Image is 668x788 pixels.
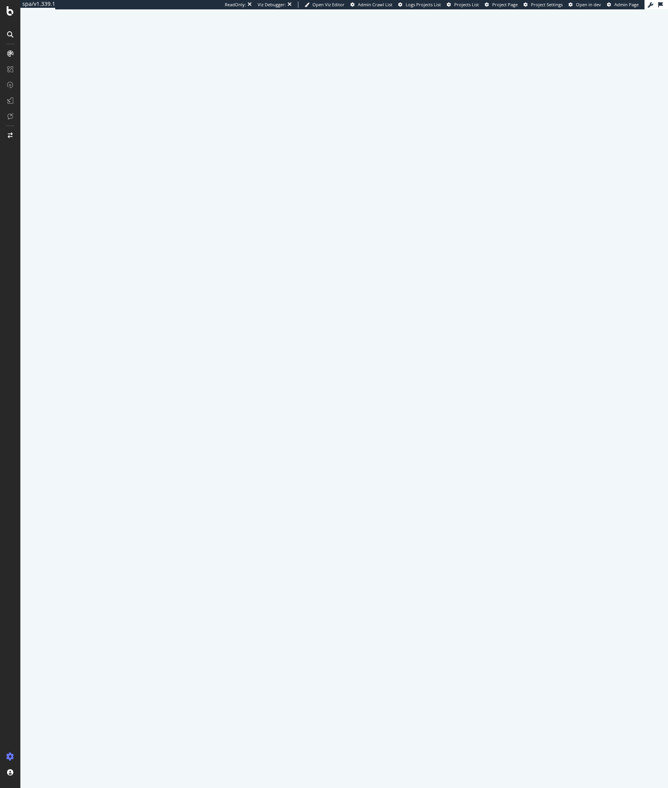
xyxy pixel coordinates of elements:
a: Logs Projects List [398,2,441,8]
a: Open Viz Editor [305,2,345,8]
span: Projects List [454,2,479,7]
a: Projects List [447,2,479,8]
span: Open in dev [576,2,601,7]
span: Project Page [492,2,518,7]
a: Project Page [485,2,518,8]
a: Open in dev [569,2,601,8]
a: Admin Crawl List [350,2,392,8]
a: Admin Page [607,2,639,8]
div: ReadOnly: [225,2,246,8]
div: Viz Debugger: [258,2,286,8]
span: Admin Crawl List [358,2,392,7]
span: Logs Projects List [406,2,441,7]
a: Project Settings [524,2,563,8]
span: Project Settings [531,2,563,7]
span: Open Viz Editor [312,2,345,7]
span: Admin Page [614,2,639,7]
